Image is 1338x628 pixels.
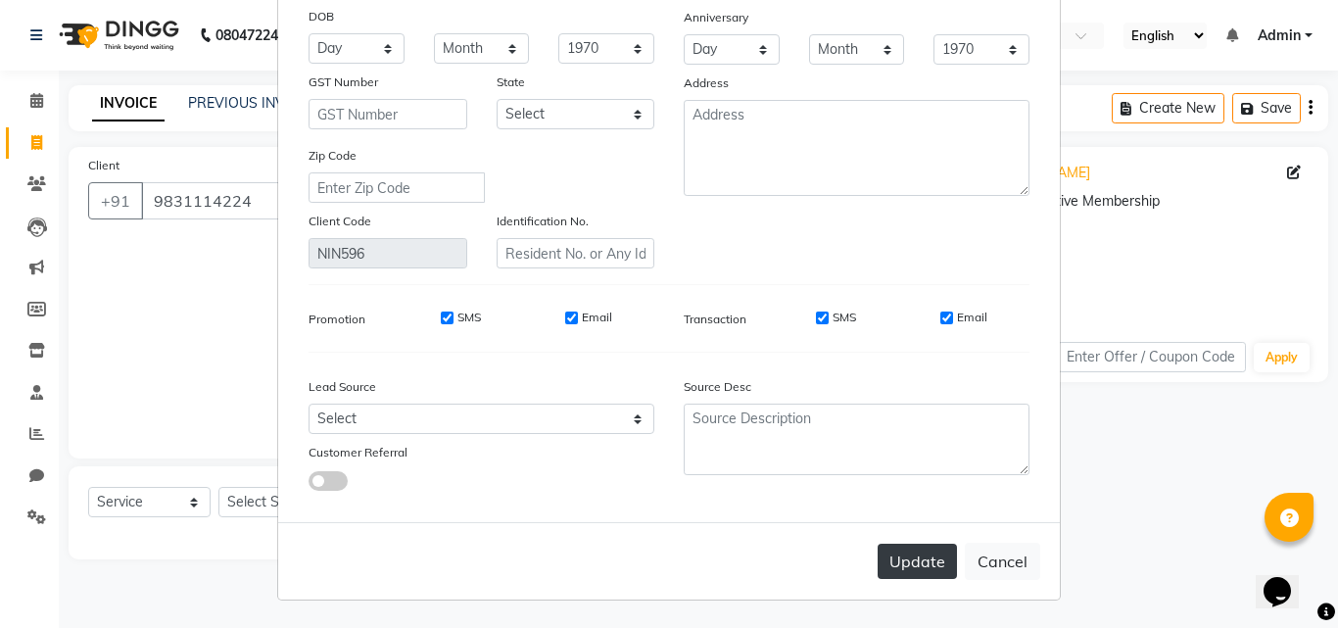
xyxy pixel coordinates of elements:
label: Anniversary [684,9,748,26]
input: Enter Zip Code [309,172,485,203]
label: DOB [309,8,334,25]
label: Email [582,309,612,326]
iframe: chat widget [1256,550,1318,608]
label: Customer Referral [309,444,407,461]
input: Client Code [309,238,467,268]
label: SMS [457,309,481,326]
label: Source Desc [684,378,751,396]
label: Promotion [309,311,365,328]
label: State [497,73,525,91]
label: Address [684,74,729,92]
button: Cancel [965,543,1040,580]
label: SMS [833,309,856,326]
label: Client Code [309,213,371,230]
label: GST Number [309,73,378,91]
label: Transaction [684,311,746,328]
label: Email [957,309,987,326]
label: Zip Code [309,147,357,165]
label: Lead Source [309,378,376,396]
button: Update [878,544,957,579]
input: GST Number [309,99,467,129]
input: Resident No. or Any Id [497,238,655,268]
label: Identification No. [497,213,589,230]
